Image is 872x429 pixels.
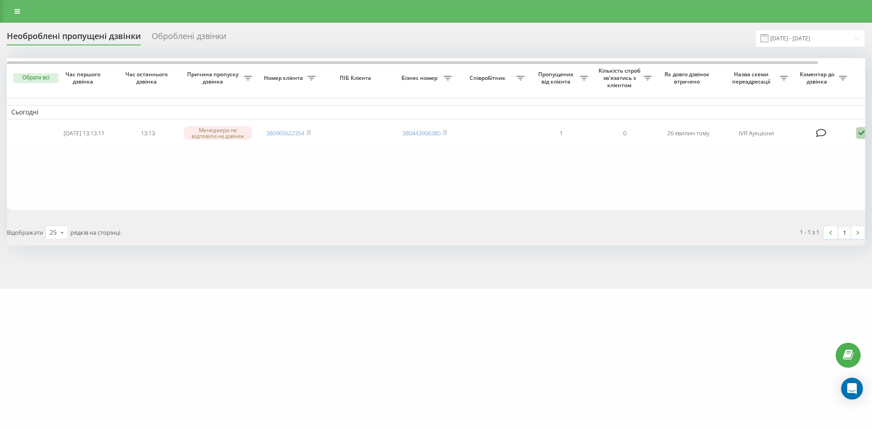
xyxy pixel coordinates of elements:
td: 0 [593,121,656,145]
div: Оброблені дзвінки [152,31,226,45]
span: Час останнього дзвінка [123,71,172,85]
span: Час першого дзвінка [59,71,109,85]
span: Співробітник [461,74,516,82]
div: 1 - 1 з 1 [800,227,819,237]
a: 1 [837,226,851,239]
span: Назва схеми переадресації [724,71,780,85]
span: Пропущених від клієнта [534,71,580,85]
span: Відображати [7,228,43,237]
div: Open Intercom Messenger [841,378,863,399]
td: IVR Аукціони [720,121,793,145]
button: Обрати всі [13,73,59,83]
div: Необроблені пропущені дзвінки [7,31,141,45]
td: 1 [529,121,593,145]
span: Кількість спроб зв'язатись з клієнтом [597,67,644,89]
a: 380443906380 [402,129,441,137]
span: Бізнес номер [397,74,444,82]
td: [DATE] 13:13:11 [52,121,116,145]
span: ПІБ Клієнта [328,74,385,82]
a: 380965622354 [266,129,304,137]
span: Як довго дзвінок втрачено [664,71,713,85]
td: 26 хвилин тому [656,121,720,145]
span: Причина пропуску дзвінка [184,71,244,85]
div: 25 [50,228,57,237]
span: Коментар до дзвінка [797,71,839,85]
div: Менеджери не відповіли на дзвінок [184,126,252,140]
td: 13:13 [116,121,179,145]
span: Номер клієнта [261,74,307,82]
span: рядків на сторінці [70,228,120,237]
